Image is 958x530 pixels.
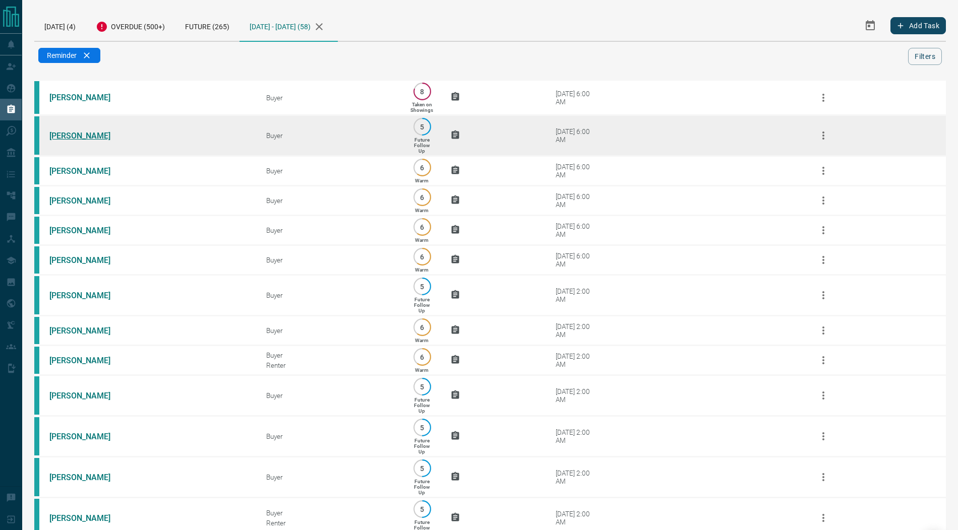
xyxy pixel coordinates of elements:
p: 6 [418,223,426,231]
div: Buyer [266,391,394,400]
a: [PERSON_NAME] [49,513,125,523]
div: condos.ca [34,246,39,274]
div: Buyer [266,167,394,175]
a: [PERSON_NAME] [49,356,125,365]
div: Renter [266,519,394,527]
div: [DATE] 2:00 AM [556,287,598,303]
p: 5 [418,505,426,513]
p: Warm [415,338,429,343]
div: Buyer [266,131,394,140]
div: condos.ca [34,347,39,374]
div: condos.ca [34,417,39,455]
div: [DATE] 6:00 AM [556,252,598,268]
div: Buyer [266,509,394,517]
p: Taken on Showings [410,102,433,113]
div: condos.ca [34,217,39,244]
div: Buyer [266,94,394,102]
p: 5 [418,123,426,130]
a: [PERSON_NAME] [49,131,125,141]
p: Future Follow Up [414,479,430,495]
p: Warm [415,267,429,273]
div: [DATE] 2:00 AM [556,322,598,339]
div: [DATE] (4) [34,10,86,41]
div: condos.ca [34,317,39,344]
div: [DATE] 6:00 AM [556,222,598,238]
a: [PERSON_NAME] [49,432,125,441]
p: Warm [415,208,429,213]
div: Buyer [266,256,394,264]
p: 5 [418,383,426,390]
div: Buyer [266,351,394,359]
div: condos.ca [34,458,39,496]
p: Future Follow Up [414,297,430,313]
a: [PERSON_NAME] [49,255,125,265]
div: [DATE] 2:00 AM [556,510,598,526]
a: [PERSON_NAME] [49,291,125,300]
p: Future Follow Up [414,137,430,154]
div: Buyer [266,473,394,481]
p: Warm [415,237,429,243]
div: [DATE] 6:00 AM [556,192,598,209]
button: Select Date Range [858,14,882,38]
div: condos.ca [34,276,39,314]
button: Filters [908,48,942,65]
p: Future Follow Up [414,397,430,414]
div: condos.ca [34,157,39,184]
p: Future Follow Up [414,438,430,454]
div: [DATE] 6:00 AM [556,127,598,144]
div: condos.ca [34,116,39,155]
div: [DATE] 2:00 AM [556,352,598,368]
p: 6 [418,323,426,331]
div: Buyer [266,291,394,299]
p: 6 [418,164,426,171]
div: Buyer [266,196,394,205]
span: Reminder [47,51,77,59]
div: Buyer [266,226,394,234]
div: [DATE] 6:00 AM [556,163,598,179]
a: [PERSON_NAME] [49,93,125,102]
p: 6 [418,193,426,201]
p: 6 [418,353,426,361]
div: Buyer [266,326,394,335]
a: [PERSON_NAME] [49,226,125,235]
p: Warm [415,178,429,183]
p: 8 [418,88,426,95]
div: [DATE] 6:00 AM [556,90,598,106]
a: [PERSON_NAME] [49,473,125,482]
a: [PERSON_NAME] [49,326,125,336]
div: [DATE] - [DATE] (58) [239,10,338,42]
a: [PERSON_NAME] [49,196,125,206]
div: Future (265) [175,10,239,41]
a: [PERSON_NAME] [49,391,125,401]
div: [DATE] 2:00 AM [556,387,598,404]
div: Overdue (500+) [86,10,175,41]
div: condos.ca [34,187,39,214]
p: 5 [418,424,426,431]
div: Renter [266,361,394,369]
button: Add Task [890,17,946,34]
div: [DATE] 2:00 AM [556,428,598,444]
p: 5 [418,465,426,472]
div: Reminder [38,48,100,63]
div: condos.ca [34,81,39,114]
div: Buyer [266,432,394,440]
div: condos.ca [34,376,39,415]
p: 6 [418,253,426,260]
a: [PERSON_NAME] [49,166,125,176]
p: Warm [415,367,429,373]
div: [DATE] 2:00 AM [556,469,598,485]
p: 5 [418,283,426,290]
